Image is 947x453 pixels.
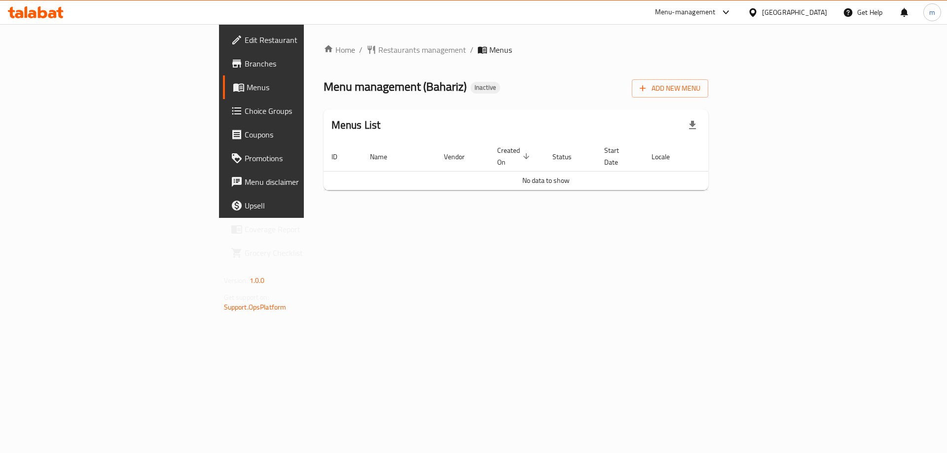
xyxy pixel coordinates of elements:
[223,99,377,123] a: Choice Groups
[929,7,935,18] span: m
[652,151,683,163] span: Locale
[223,28,377,52] a: Edit Restaurant
[331,151,350,163] span: ID
[223,170,377,194] a: Menu disclaimer
[245,58,369,70] span: Branches
[681,113,704,137] div: Export file
[471,82,500,94] div: Inactive
[324,44,709,56] nav: breadcrumb
[224,274,248,287] span: Version:
[522,174,570,187] span: No data to show
[245,247,369,259] span: Grocery Checklist
[324,141,768,190] table: enhanced table
[245,223,369,235] span: Coverage Report
[552,151,584,163] span: Status
[489,44,512,56] span: Menus
[640,82,700,95] span: Add New Menu
[324,75,467,98] span: Menu management ( Bahariz )
[223,52,377,75] a: Branches
[331,118,381,133] h2: Menus List
[694,141,768,172] th: Actions
[604,144,632,168] span: Start Date
[370,151,400,163] span: Name
[247,81,369,93] span: Menus
[223,123,377,146] a: Coupons
[366,44,466,56] a: Restaurants management
[245,129,369,140] span: Coupons
[223,241,377,265] a: Grocery Checklist
[762,7,827,18] div: [GEOGRAPHIC_DATA]
[245,105,369,117] span: Choice Groups
[223,146,377,170] a: Promotions
[224,301,287,314] a: Support.OpsPlatform
[444,151,477,163] span: Vendor
[245,34,369,46] span: Edit Restaurant
[224,291,269,304] span: Get support on:
[471,83,500,92] span: Inactive
[470,44,473,56] li: /
[223,75,377,99] a: Menus
[378,44,466,56] span: Restaurants management
[245,200,369,211] span: Upsell
[250,274,265,287] span: 1.0.0
[223,217,377,241] a: Coverage Report
[497,144,533,168] span: Created On
[632,79,708,98] button: Add New Menu
[245,152,369,164] span: Promotions
[245,176,369,188] span: Menu disclaimer
[223,194,377,217] a: Upsell
[655,6,716,18] div: Menu-management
